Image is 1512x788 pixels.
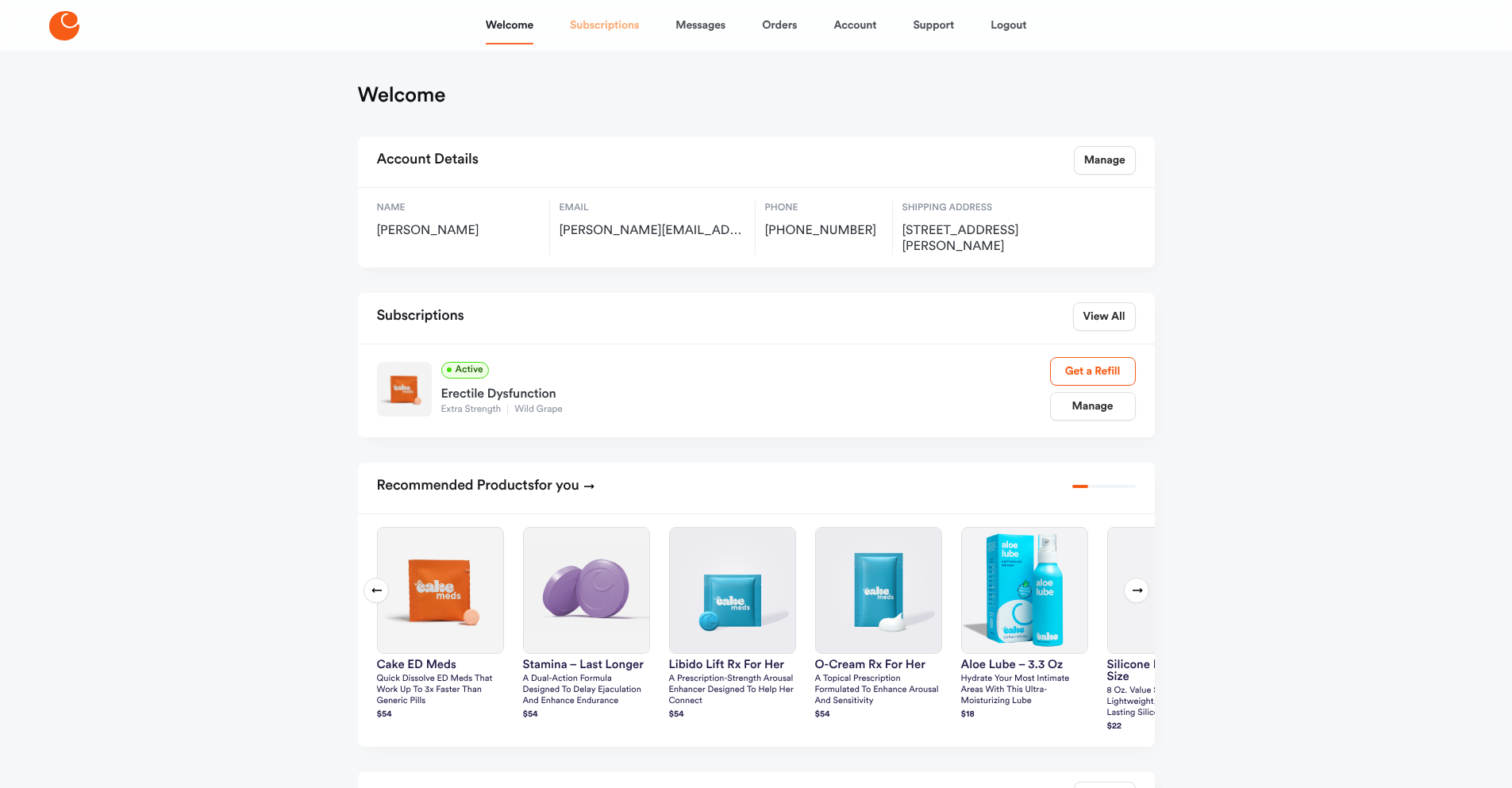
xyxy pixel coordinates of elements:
span: Shipping Address [902,201,1073,215]
h2: Account Details [377,146,479,175]
img: Aloe Lube – 3.3 oz [962,528,1087,653]
h3: Cake ED Meds [377,659,504,671]
a: View All [1073,302,1136,331]
strong: $ 54 [815,710,830,719]
span: Email [560,201,745,215]
span: Active [441,362,489,379]
h3: Stamina – Last Longer [523,659,650,671]
a: Logout [991,6,1026,44]
p: 8 oz. Value size ultra lightweight, extremely long-lasting silicone formula [1107,686,1234,719]
a: Libido Lift Rx For HerLibido Lift Rx For HerA prescription-strength arousal enhancer designed to ... [669,527,796,722]
strong: $ 54 [377,710,392,719]
span: [PHONE_NUMBER] [765,223,883,239]
img: Extra Strength [377,362,432,417]
p: A prescription-strength arousal enhancer designed to help her connect [669,674,796,707]
span: Wild Grape [507,405,568,414]
a: Cake ED MedsCake ED MedsQuick dissolve ED Meds that work up to 3x faster than generic pills$54 [377,527,504,722]
a: Orders [762,6,797,44]
img: Cake ED Meds [378,528,503,653]
a: Messages [675,6,725,44]
img: silicone lube – value size [1108,528,1233,653]
a: Manage [1050,392,1136,421]
span: david@granttrucking.com [560,223,745,239]
span: Name [377,201,540,215]
span: Phone [765,201,883,215]
p: Quick dissolve ED Meds that work up to 3x faster than generic pills [377,674,504,707]
img: Stamina – Last Longer [524,528,649,653]
a: Aloe Lube – 3.3 ozAloe Lube – 3.3 ozHydrate your most intimate areas with this ultra-moisturizing... [961,527,1088,722]
img: O-Cream Rx for Her [816,528,941,653]
strong: $ 22 [1107,722,1122,731]
a: Welcome [486,6,533,44]
h2: Recommended Products [377,472,595,501]
p: A dual-action formula designed to delay ejaculation and enhance endurance [523,674,650,707]
strong: $ 54 [523,710,538,719]
span: [PERSON_NAME] [377,223,540,239]
h3: O-Cream Rx for Her [815,659,942,671]
a: Stamina – Last LongerStamina – Last LongerA dual-action formula designed to delay ejaculation and... [523,527,650,722]
h3: silicone lube – value size [1107,659,1234,682]
a: Get a Refill [1050,357,1136,386]
h3: Libido Lift Rx For Her [669,659,796,671]
a: Subscriptions [570,6,639,44]
p: Hydrate your most intimate areas with this ultra-moisturizing lube [961,674,1088,707]
a: O-Cream Rx for HerO-Cream Rx for HerA topical prescription formulated to enhance arousal and sens... [815,527,942,722]
p: A topical prescription formulated to enhance arousal and sensitivity [815,674,942,707]
a: Support [913,6,954,44]
span: 466 S. Main St., Willard, US, 84340 [902,223,1073,255]
strong: $ 54 [669,710,684,719]
a: Account [833,6,876,44]
a: Manage [1074,146,1136,175]
div: Erectile Dysfunction [441,379,1050,404]
a: silicone lube – value sizesilicone lube – value size8 oz. Value size ultra lightweight, extremely... [1107,527,1234,734]
h3: Aloe Lube – 3.3 oz [961,659,1088,671]
strong: $ 18 [961,710,975,719]
h1: Welcome [358,83,446,108]
img: Libido Lift Rx For Her [670,528,795,653]
a: Erectile DysfunctionExtra StrengthWild Grape [441,379,1050,417]
span: for you [534,479,579,493]
span: Extra Strength [441,405,508,414]
h2: Subscriptions [377,302,464,331]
